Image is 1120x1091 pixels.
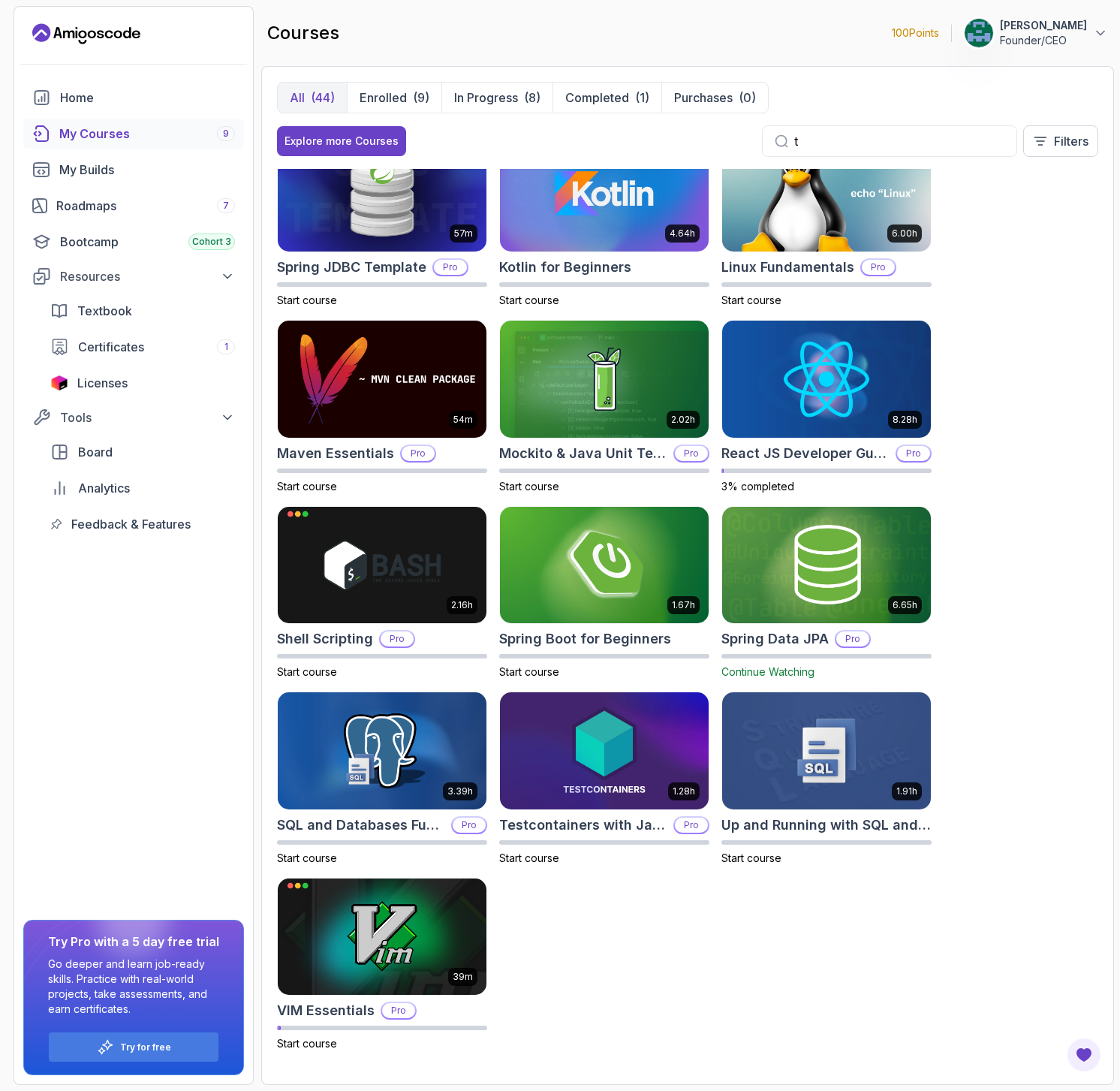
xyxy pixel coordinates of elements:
span: Start course [277,480,337,493]
a: courses [23,119,244,149]
p: 8.28h [893,414,917,426]
button: Tools [23,404,244,431]
p: 1.91h [896,785,917,797]
span: Certificates [78,338,144,356]
button: Try for free [48,1032,219,1062]
p: Pro [382,1003,415,1018]
p: Pro [402,446,435,461]
span: Cohort 3 [192,236,231,248]
p: Pro [434,260,467,275]
div: (1) [635,89,649,107]
img: Mockito & Java Unit Testing card [500,321,709,438]
p: 100 Points [892,26,939,41]
img: Maven Essentials card [278,321,486,438]
span: Textbook [77,302,132,320]
span: Start course [277,851,337,864]
img: user profile image [965,19,993,47]
button: Open Feedback Button [1066,1037,1102,1073]
span: Feedback & Features [71,515,191,533]
div: (8) [524,89,540,107]
p: Purchases [674,89,733,107]
a: home [23,83,244,113]
button: Purchases(0) [661,83,768,113]
p: 57m [454,228,473,240]
button: Enrolled(9) [347,83,441,113]
button: Explore more Courses [277,126,406,156]
p: Pro [897,446,930,461]
h2: Shell Scripting [277,628,373,649]
p: 3.39h [447,785,473,797]
img: Linux Fundamentals card [722,135,931,252]
img: Spring Data JPA card [722,507,931,624]
a: roadmaps [23,191,244,221]
p: Completed [565,89,629,107]
div: Resources [60,267,235,285]
div: Explore more Courses [285,134,399,149]
h2: SQL and Databases Fundamentals [277,815,445,836]
span: Start course [499,294,559,306]
h2: courses [267,21,339,45]
span: 3% completed [721,480,794,493]
a: certificates [41,332,244,362]
h2: Up and Running with SQL and Databases [721,815,932,836]
h2: Spring JDBC Template [277,257,426,278]
div: Roadmaps [56,197,235,215]
button: user profile image[PERSON_NAME]Founder/CEO [964,18,1108,48]
p: 4.64h [670,228,695,240]
p: Pro [453,818,486,833]
div: Home [60,89,235,107]
span: Start course [721,294,781,306]
img: SQL and Databases Fundamentals card [278,692,486,809]
p: Pro [381,631,414,646]
div: (0) [739,89,756,107]
img: Shell Scripting card [278,507,486,624]
div: Bootcamp [60,233,235,251]
p: 2.02h [671,414,695,426]
h2: Mockito & Java Unit Testing [499,443,667,464]
p: All [290,89,305,107]
p: 6.00h [892,228,917,240]
p: Filters [1054,132,1088,150]
span: Analytics [78,479,130,497]
a: licenses [41,368,244,398]
p: 6.65h [893,599,917,611]
span: Start course [277,294,337,306]
a: analytics [41,473,244,503]
span: Continue Watching [721,665,814,678]
span: 7 [223,200,229,212]
img: Spring JDBC Template card [278,135,486,252]
p: Pro [675,446,708,461]
h2: VIM Essentials [277,1000,375,1021]
span: 1 [224,341,228,353]
span: Start course [499,665,559,678]
span: Start course [277,1037,337,1050]
button: Filters [1023,125,1098,157]
button: All(44) [278,83,347,113]
a: builds [23,155,244,185]
div: My Courses [59,125,235,143]
img: Up and Running with SQL and Databases card [722,692,931,809]
p: Pro [862,260,895,275]
input: Search... [794,132,1004,150]
p: Pro [675,818,708,833]
h2: Spring Data JPA [721,628,829,649]
p: Go deeper and learn job-ready skills. Practice with real-world projects, take assessments, and ea... [48,957,219,1017]
span: Start course [499,480,559,493]
div: (44) [311,89,335,107]
a: board [41,437,244,467]
span: Start course [499,851,559,864]
p: 1.67h [672,599,695,611]
img: Spring Boot for Beginners card [500,507,709,624]
p: Pro [836,631,869,646]
button: In Progress(8) [441,83,552,113]
img: Kotlin for Beginners card [500,135,709,252]
div: Tools [60,408,235,426]
span: Start course [277,665,337,678]
img: VIM Essentials card [278,879,486,996]
a: textbook [41,296,244,326]
a: Try for free [120,1041,171,1053]
span: Licenses [77,374,128,392]
p: 1.28h [673,785,695,797]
